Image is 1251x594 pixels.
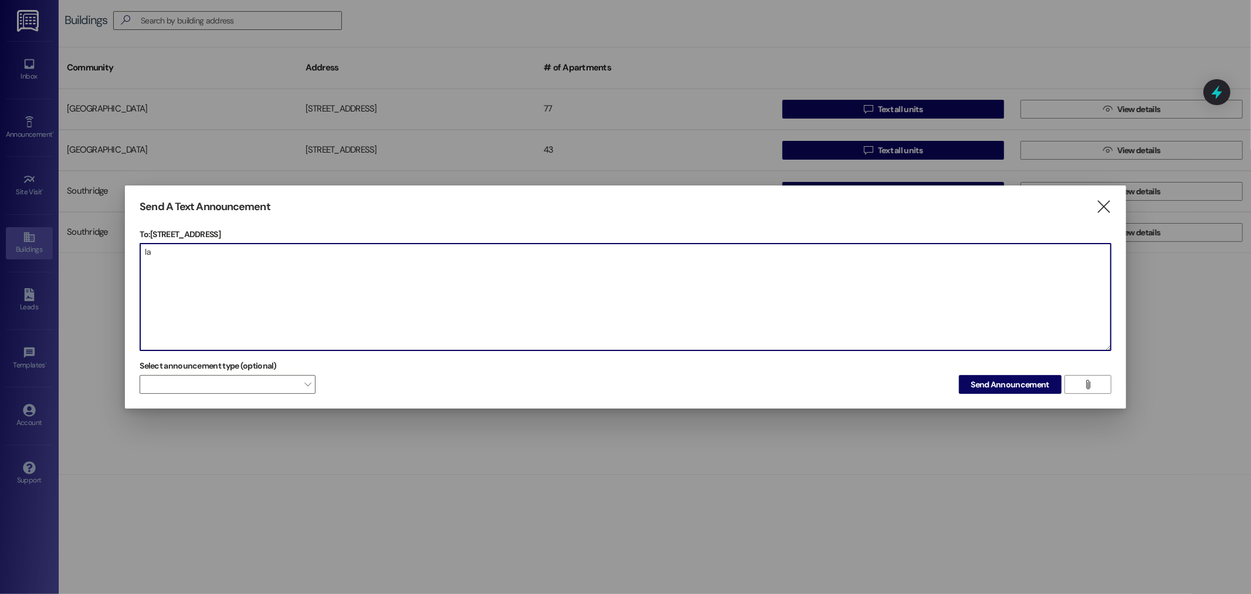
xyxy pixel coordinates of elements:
i:  [1096,201,1111,213]
h3: Send A Text Announcement [140,200,270,214]
p: To: [STREET_ADDRESS] [140,228,1111,240]
div: la [140,243,1111,351]
span: Send Announcement [971,379,1049,391]
i:  [1083,380,1092,389]
button: Send Announcement [959,375,1062,394]
label: Select announcement type (optional) [140,357,277,375]
textarea: la [140,244,1110,350]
